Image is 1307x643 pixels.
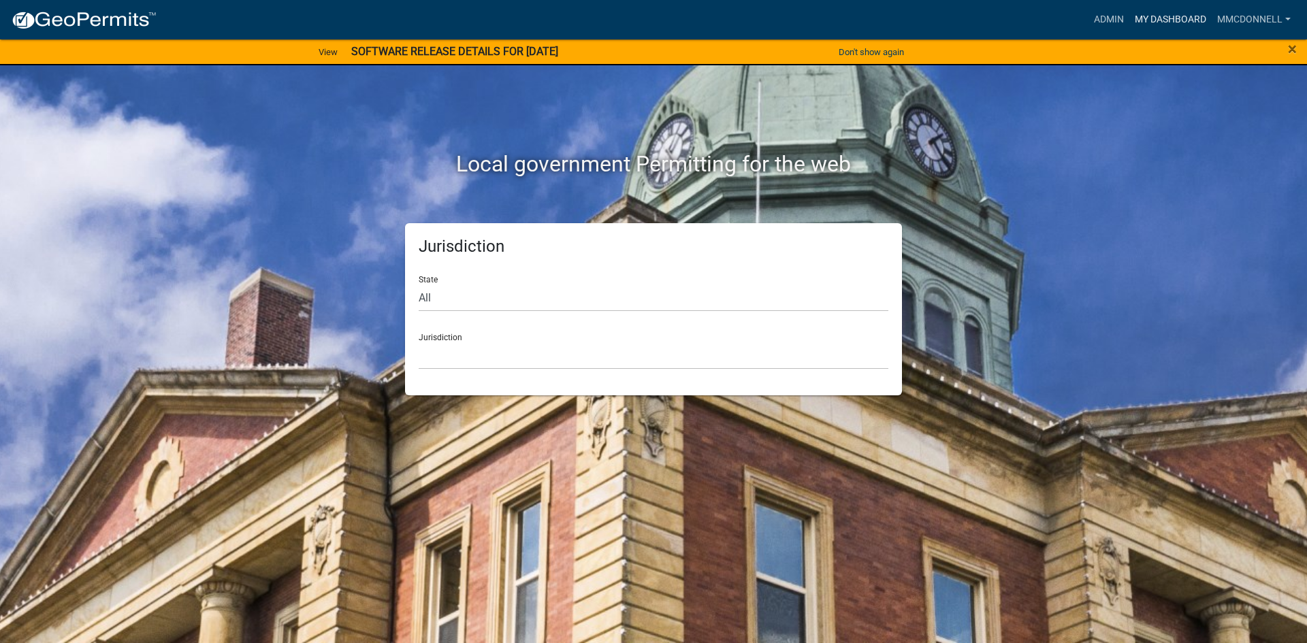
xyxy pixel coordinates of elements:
[1129,7,1212,33] a: My Dashboard
[1288,41,1297,57] button: Close
[1088,7,1129,33] a: Admin
[833,41,909,63] button: Don't show again
[1212,7,1296,33] a: mmcdonnell
[276,151,1031,177] h2: Local government Permitting for the web
[351,45,558,58] strong: SOFTWARE RELEASE DETAILS FOR [DATE]
[419,237,888,257] h5: Jurisdiction
[1288,39,1297,59] span: ×
[313,41,343,63] a: View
